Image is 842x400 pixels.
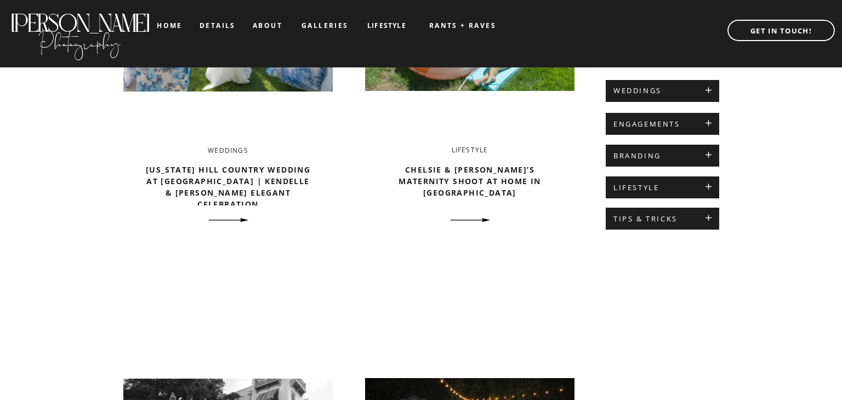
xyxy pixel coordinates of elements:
[452,145,488,155] a: Lifestyle
[359,22,414,30] a: LIFESTYLE
[253,22,282,30] a: about
[419,22,507,30] a: RANTS + RAVES
[208,146,248,155] a: Weddings
[613,215,712,224] a: TIPS & TRICKS
[613,120,712,129] a: ENGAGEMENTS
[200,22,236,28] a: details
[399,164,541,198] a: Chelsie & [PERSON_NAME]’s Maternity Shoot at Home in [GEOGRAPHIC_DATA]
[203,211,253,230] a: Texas Hill Country Wedding at Park 31 | Kendelle & Mathew’s Elegant Celebration
[445,211,494,230] a: Chelsie & Mark’s Maternity Shoot at Home in Austin
[613,152,712,161] a: BRANDING
[750,26,812,36] b: GET IN TOUCH!
[9,9,150,27] a: [PERSON_NAME]
[146,164,310,209] a: [US_STATE] Hill Country Wedding at [GEOGRAPHIC_DATA] | Kendelle & [PERSON_NAME] Elegant Celebration
[613,87,712,95] a: WEDDINGS
[613,184,712,192] a: LIFESTYLE
[301,22,347,30] a: galleries
[157,22,183,29] a: home
[9,21,150,58] a: Photography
